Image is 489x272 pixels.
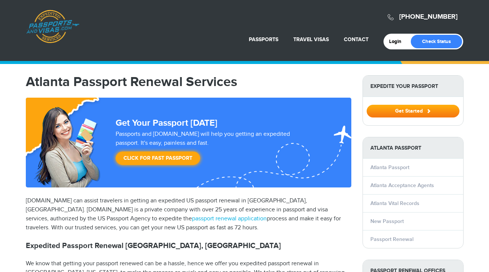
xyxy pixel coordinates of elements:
[363,137,463,159] strong: Atlanta Passport
[370,200,419,207] a: Atlanta Vital Records
[113,130,317,169] div: Passports and [DOMAIN_NAME] will help you getting an expedited passport. It's easy, painless and ...
[116,152,200,165] a: Click for Fast Passport
[249,36,278,43] a: Passports
[370,218,404,224] a: New Passport
[411,35,462,48] a: Check Status
[367,105,459,117] button: Get Started
[370,164,409,171] a: Atlanta Passport
[26,241,281,250] strong: Expedited Passport Renewal [GEOGRAPHIC_DATA], [GEOGRAPHIC_DATA]
[26,196,351,232] p: [DOMAIN_NAME] can assist travelers in getting an expedited US passport renewal in [GEOGRAPHIC_DAT...
[116,117,217,128] strong: Get Your Passport [DATE]
[26,10,79,43] a: Passports & [DOMAIN_NAME]
[370,236,413,242] a: Passport Renewal
[370,182,434,189] a: Atlanta Acceptance Agents
[389,39,407,45] a: Login
[192,215,267,222] a: passport renewal application
[26,75,351,89] h1: Atlanta Passport Renewal Services
[363,76,463,97] strong: Expedite Your Passport
[399,13,458,21] a: [PHONE_NUMBER]
[293,36,329,43] a: Travel Visas
[367,108,459,114] a: Get Started
[344,36,369,43] a: Contact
